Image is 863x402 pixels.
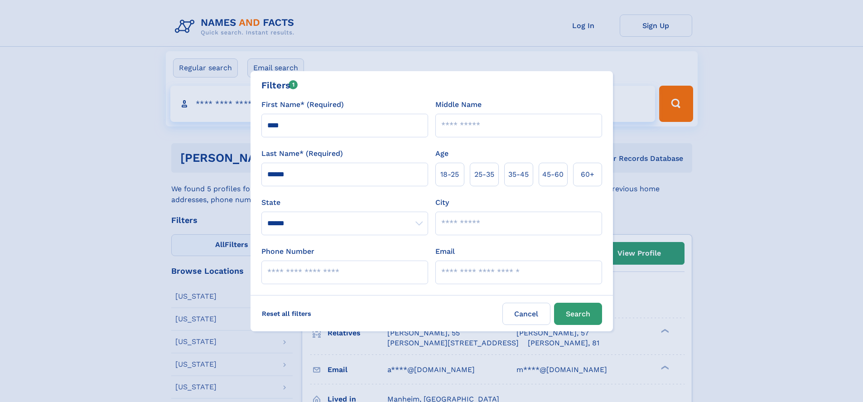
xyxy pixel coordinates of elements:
label: Reset all filters [256,303,317,325]
label: Phone Number [261,246,314,257]
span: 60+ [581,169,594,180]
span: 45‑60 [542,169,564,180]
span: 18‑25 [440,169,459,180]
label: City [435,197,449,208]
label: Cancel [502,303,550,325]
label: Middle Name [435,99,482,110]
label: Age [435,148,448,159]
div: Filters [261,78,298,92]
span: 35‑45 [508,169,529,180]
label: Last Name* (Required) [261,148,343,159]
label: State [261,197,428,208]
label: First Name* (Required) [261,99,344,110]
button: Search [554,303,602,325]
label: Email [435,246,455,257]
span: 25‑35 [474,169,494,180]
